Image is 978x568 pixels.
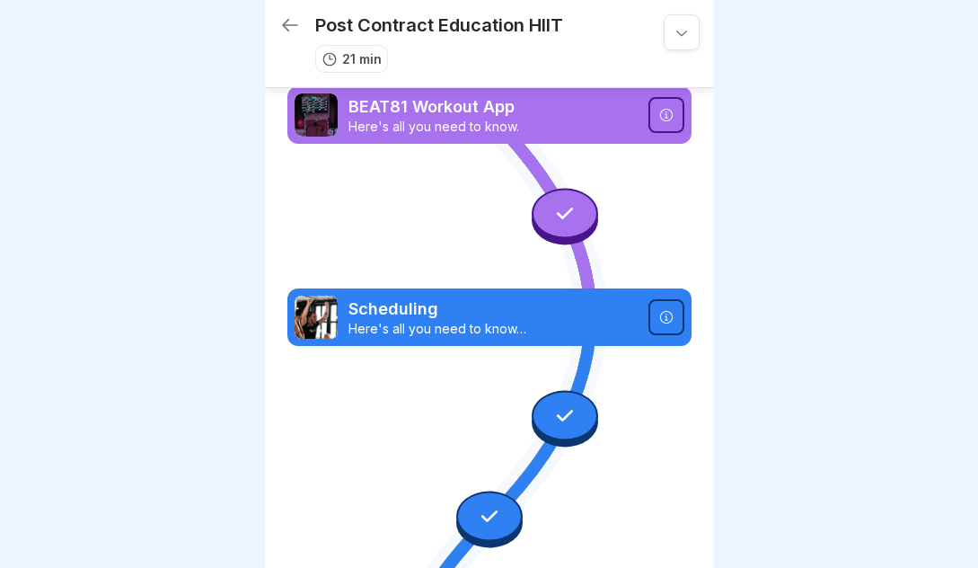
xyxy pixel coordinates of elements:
p: Here's all you need to know… [348,321,638,337]
p: Scheduling [348,297,638,321]
p: 21 min [342,49,382,68]
p: BEAT81 Workout App [348,95,638,119]
img: zjtdilt4aql4gvo4fvu0kd28.png [295,296,338,339]
img: irolcx0kokuv80ccjono1zcp.png [295,93,338,137]
p: Here's all you need to know. [348,119,638,135]
p: Post Contract Education HIIT [315,14,563,36]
